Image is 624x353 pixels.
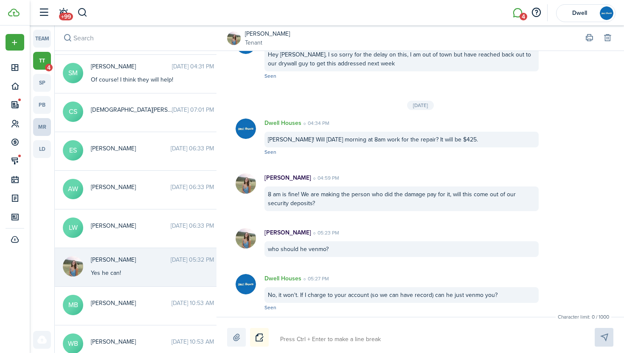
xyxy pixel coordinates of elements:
[63,217,83,238] avatar-text: LW
[91,62,172,71] span: Susannah Mitchell
[562,10,596,16] span: Dwell
[264,119,301,127] p: Dwell Houses
[62,32,73,44] button: Search
[91,299,171,308] span: Meg Butterfield
[227,31,241,45] img: leighton meador
[172,105,214,114] time: [DATE] 07:01 PM
[264,148,276,156] span: Seen
[264,173,311,182] p: [PERSON_NAME]
[245,38,290,47] a: Tenant
[264,274,301,283] p: Dwell Houses
[91,337,171,346] span: William Butterfield
[171,299,214,308] time: [DATE] 10:53 AM
[301,275,329,282] time: 05:27 PM
[245,29,290,38] a: [PERSON_NAME]
[264,72,276,80] span: Seen
[171,144,214,153] time: [DATE] 06:33 PM
[529,6,543,20] button: Open resource center
[91,268,197,277] div: Yes he can!
[264,186,539,211] div: 8 am is fine! We are making the person who did the damage pay for it, will this come out of our s...
[55,25,221,51] input: search
[45,64,53,71] span: 4
[91,144,171,153] span: Ella Shaul
[36,5,52,21] button: Open sidebar
[236,173,256,194] img: leighton meador
[407,101,434,110] div: [DATE]
[63,179,83,199] avatar-text: AW
[172,62,214,71] time: [DATE] 04:31 PM
[91,105,172,114] span: Christe Shaul
[583,32,595,44] button: Print
[236,274,256,294] img: Dwell Houses
[311,174,339,182] time: 04:59 PM
[236,119,256,139] img: Dwell Houses
[33,52,51,70] a: tt
[33,74,51,92] a: sp
[63,295,83,315] avatar-text: MB
[55,2,71,24] a: Notifications
[8,8,20,17] img: TenantCloud
[33,118,51,136] a: mr
[600,6,613,20] img: Dwell
[171,337,214,346] time: [DATE] 10:53 AM
[264,287,539,303] div: No, it won't. If I charge to your account (so we can have record) can he just venmo you?
[63,140,83,161] avatar-text: ES
[264,132,539,147] div: [PERSON_NAME]! Will [DATE] morning at 8am work for the repair? It will be $425.
[250,328,269,347] button: Notice
[236,228,256,249] img: leighton meador
[59,13,73,20] span: +99
[91,75,197,84] div: Of course! I think they will help!
[33,30,51,48] a: team
[264,228,311,237] p: [PERSON_NAME]
[63,63,83,83] avatar-text: SM
[602,32,613,44] button: Delete
[171,183,214,192] time: [DATE] 06:33 PM
[63,256,83,277] img: leighton meador
[264,241,539,257] div: who should he venmo?
[63,102,83,122] avatar-text: CS
[556,313,611,321] small: Character limit: 0 / 1000
[264,47,539,71] div: Hey [PERSON_NAME], I so sorry for the delay on this, I am out of town but have reached back out t...
[91,255,171,264] span: leighton meador
[77,6,88,20] button: Search
[171,221,214,230] time: [DATE] 06:33 PM
[33,96,51,114] a: pb
[6,34,24,51] button: Open menu
[91,183,171,192] span: Ava White
[33,140,51,158] a: ld
[91,221,171,230] span: Lawrence White Jr
[301,119,329,127] time: 04:34 PM
[264,304,276,311] span: Seen
[311,229,339,237] time: 05:23 PM
[171,255,214,264] time: [DATE] 05:32 PM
